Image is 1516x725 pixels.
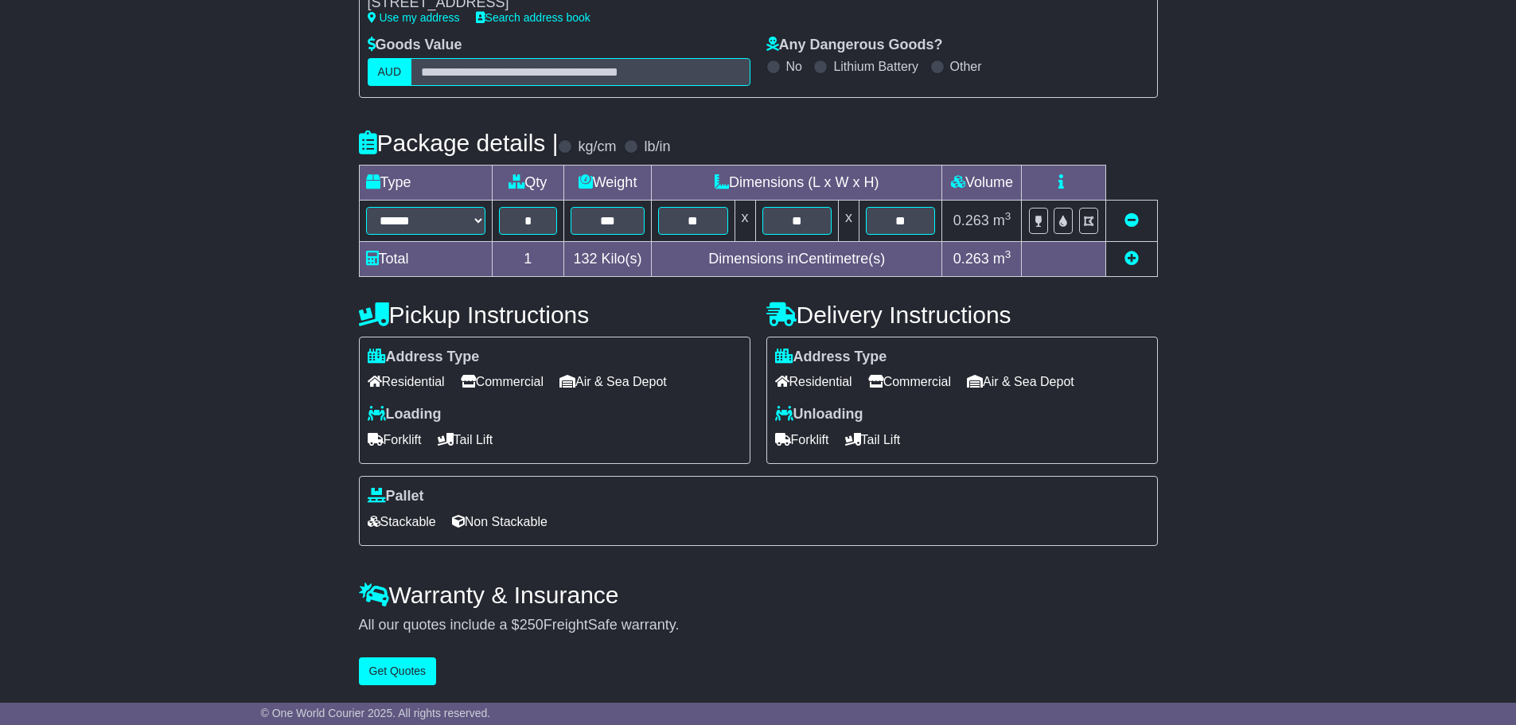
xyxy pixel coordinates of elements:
span: m [993,251,1011,267]
span: Commercial [461,369,544,394]
span: Forklift [775,427,829,452]
td: Weight [564,165,652,200]
a: Use my address [368,11,460,24]
h4: Delivery Instructions [766,302,1158,328]
h4: Package details | [359,130,559,156]
span: Residential [775,369,852,394]
td: Kilo(s) [564,241,652,276]
label: kg/cm [578,138,616,156]
td: Dimensions (L x W x H) [652,165,942,200]
div: All our quotes include a $ FreightSafe warranty. [359,617,1158,634]
span: Residential [368,369,445,394]
span: 0.263 [953,212,989,228]
span: Air & Sea Depot [559,369,667,394]
label: Address Type [368,349,480,366]
td: x [735,200,755,241]
h4: Pickup Instructions [359,302,750,328]
a: Remove this item [1124,212,1139,228]
a: Add new item [1124,251,1139,267]
span: © One World Courier 2025. All rights reserved. [261,707,491,719]
label: Any Dangerous Goods? [766,37,943,54]
label: Other [950,59,982,74]
label: AUD [368,58,412,86]
td: Volume [942,165,1022,200]
span: 250 [520,617,544,633]
td: Type [359,165,492,200]
td: Dimensions in Centimetre(s) [652,241,942,276]
span: Stackable [368,509,436,534]
td: Qty [492,165,564,200]
label: Loading [368,406,442,423]
span: Forklift [368,427,422,452]
h4: Warranty & Insurance [359,582,1158,608]
span: 0.263 [953,251,989,267]
label: No [786,59,802,74]
label: Unloading [775,406,863,423]
span: Tail Lift [438,427,493,452]
td: 1 [492,241,564,276]
sup: 3 [1005,210,1011,222]
td: x [838,200,859,241]
span: 132 [574,251,598,267]
span: m [993,212,1011,228]
label: Pallet [368,488,424,505]
label: Address Type [775,349,887,366]
span: Tail Lift [845,427,901,452]
span: Air & Sea Depot [967,369,1074,394]
span: Non Stackable [452,509,548,534]
label: lb/in [644,138,670,156]
td: Total [359,241,492,276]
sup: 3 [1005,248,1011,260]
label: Lithium Battery [833,59,918,74]
label: Goods Value [368,37,462,54]
button: Get Quotes [359,657,437,685]
a: Search address book [476,11,590,24]
span: Commercial [868,369,951,394]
